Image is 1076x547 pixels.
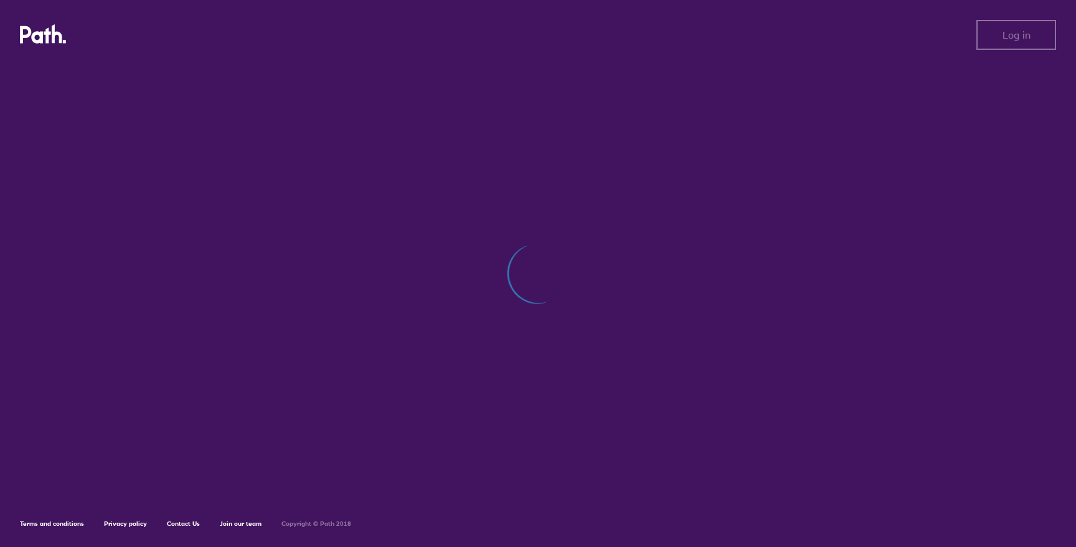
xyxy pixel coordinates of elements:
[976,20,1056,50] button: Log in
[20,520,84,528] a: Terms and conditions
[220,520,262,528] a: Join our team
[104,520,147,528] a: Privacy policy
[167,520,200,528] a: Contact Us
[1003,29,1031,40] span: Log in
[281,520,351,528] h6: Copyright © Path 2018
